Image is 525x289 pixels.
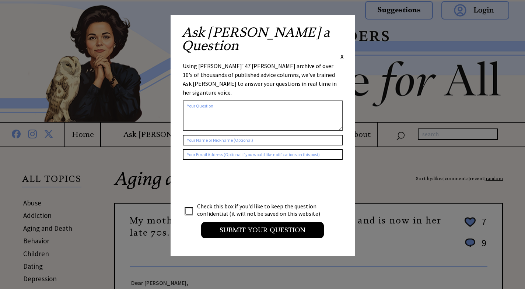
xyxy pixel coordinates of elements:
input: Your Name or Nickname (Optional) [183,135,343,145]
span: X [340,53,344,60]
h2: Ask [PERSON_NAME] a Question [182,26,344,52]
input: Submit your Question [201,222,324,238]
div: Using [PERSON_NAME]' 47 [PERSON_NAME] archive of over 10's of thousands of published advice colum... [183,61,343,97]
td: Check this box if you'd like to keep the question confidential (it will not be saved on this webs... [197,202,327,218]
input: Your Email Address (Optional if you would like notifications on this post) [183,149,343,160]
iframe: reCAPTCHA [183,167,295,196]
